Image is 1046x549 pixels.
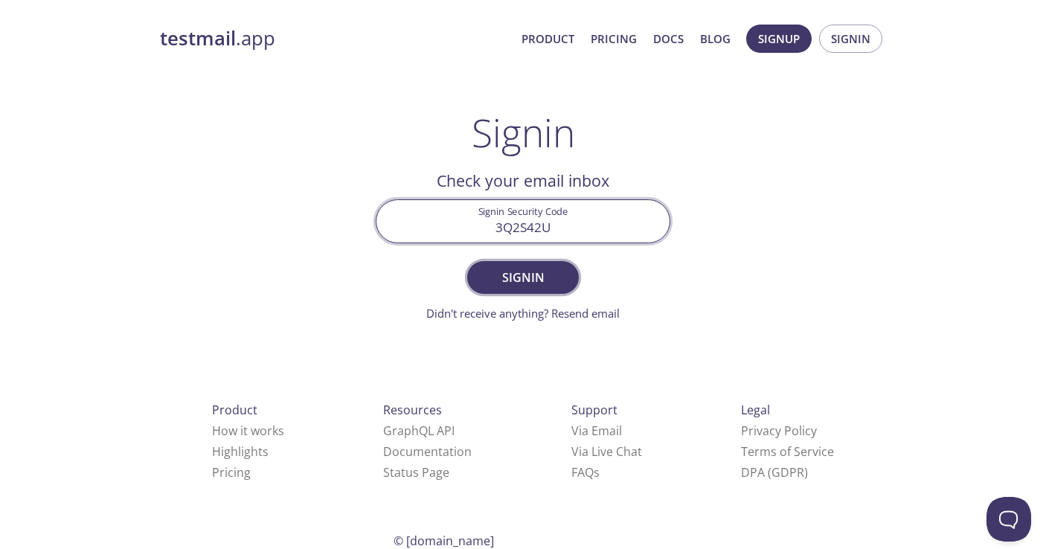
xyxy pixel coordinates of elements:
[571,443,642,460] a: Via Live Chat
[212,423,284,439] a: How it works
[819,25,882,53] button: Signin
[700,29,731,48] a: Blog
[746,25,812,53] button: Signup
[376,168,670,193] h2: Check your email inbox
[212,443,269,460] a: Highlights
[394,533,494,549] span: © [DOMAIN_NAME]
[571,402,617,418] span: Support
[758,29,800,48] span: Signup
[160,26,510,51] a: testmail.app
[212,464,251,481] a: Pricing
[986,497,1031,542] iframe: Help Scout Beacon - Open
[383,443,472,460] a: Documentation
[741,402,770,418] span: Legal
[484,267,562,288] span: Signin
[383,423,455,439] a: GraphQL API
[594,464,600,481] span: s
[160,25,236,51] strong: testmail
[522,29,574,48] a: Product
[467,261,579,294] button: Signin
[383,402,442,418] span: Resources
[426,306,620,321] a: Didn't receive anything? Resend email
[741,464,808,481] a: DPA (GDPR)
[741,423,817,439] a: Privacy Policy
[591,29,637,48] a: Pricing
[741,443,834,460] a: Terms of Service
[472,110,575,155] h1: Signin
[653,29,684,48] a: Docs
[212,402,257,418] span: Product
[383,464,449,481] a: Status Page
[571,423,622,439] a: Via Email
[831,29,870,48] span: Signin
[571,464,600,481] a: FAQ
